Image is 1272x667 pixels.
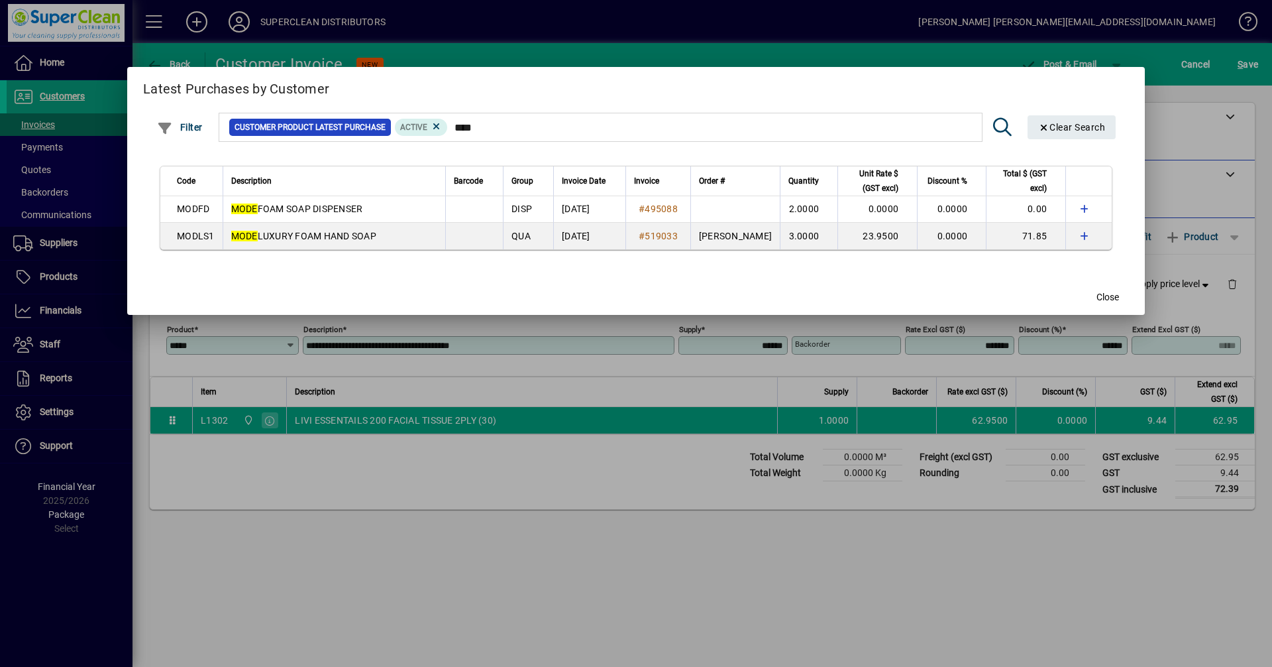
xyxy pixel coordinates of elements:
[231,204,258,214] em: MODE
[231,204,363,214] span: FOAM SOAP DISPENSER
[157,122,203,133] span: Filter
[927,174,967,188] span: Discount %
[846,166,910,196] div: Unit Rate $ (GST excl)
[634,174,682,188] div: Invoice
[127,67,1145,105] h2: Latest Purchases by Customer
[645,231,678,241] span: 519033
[780,196,837,223] td: 2.0000
[400,123,427,132] span: Active
[986,196,1065,223] td: 0.00
[562,174,606,188] span: Invoice Date
[1038,122,1106,133] span: Clear Search
[634,229,682,243] a: #519033
[788,174,831,188] div: Quantity
[994,166,1059,196] div: Total $ (GST excl)
[639,204,645,214] span: #
[986,223,1065,249] td: 71.85
[846,166,898,196] span: Unit Rate $ (GST excl)
[511,231,531,241] span: QUA
[645,204,678,214] span: 495088
[837,223,917,249] td: 23.9500
[788,174,819,188] span: Quantity
[177,231,215,241] span: MODLS1
[177,204,209,214] span: MODFD
[634,174,659,188] span: Invoice
[699,174,772,188] div: Order #
[454,174,495,188] div: Barcode
[780,223,837,249] td: 3.0000
[1086,286,1129,310] button: Close
[231,231,376,241] span: LUXURY FOAM HAND SOAP
[177,174,215,188] div: Code
[553,223,625,249] td: [DATE]
[235,121,386,134] span: Customer Product Latest Purchase
[231,174,272,188] span: Description
[177,174,195,188] span: Code
[634,202,682,216] a: #495088
[917,196,986,223] td: 0.0000
[395,119,448,136] mat-chip: Product Activation Status: Active
[511,204,532,214] span: DISP
[231,231,258,241] em: MODE
[690,223,780,249] td: [PERSON_NAME]
[553,196,625,223] td: [DATE]
[994,166,1047,196] span: Total $ (GST excl)
[562,174,617,188] div: Invoice Date
[454,174,483,188] span: Barcode
[639,231,645,241] span: #
[154,115,206,139] button: Filter
[511,174,533,188] span: Group
[926,174,979,188] div: Discount %
[917,223,986,249] td: 0.0000
[1096,290,1119,304] span: Close
[699,174,725,188] span: Order #
[511,174,545,188] div: Group
[837,196,917,223] td: 0.0000
[231,174,438,188] div: Description
[1028,115,1116,139] button: Clear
